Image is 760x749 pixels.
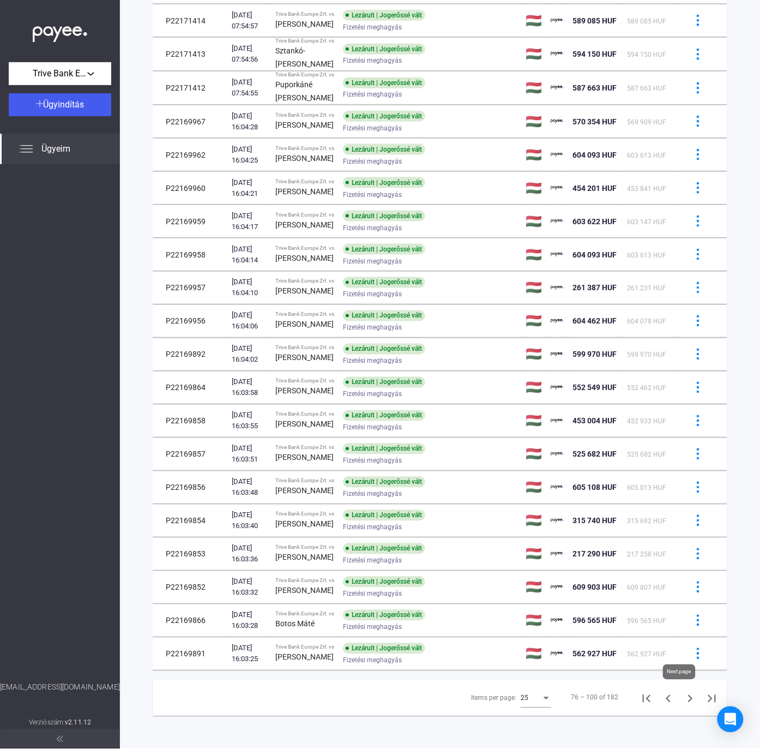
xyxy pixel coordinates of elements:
[275,378,334,385] div: Trive Bank Europe Zrt. vs
[521,71,546,105] td: 🇭🇺
[275,121,334,129] strong: [PERSON_NAME]
[153,571,227,604] td: P22169852
[343,277,425,288] div: Lezárult | Jogerőssé vált
[521,139,546,171] td: 🇭🇺
[686,177,709,200] button: more-blue
[717,706,744,733] div: Open Intercom Messenger
[343,444,425,454] div: Lezárult | Jogerőssé vált
[551,481,564,494] img: payee-logo
[343,588,402,601] span: Fizetési meghagyás
[232,277,267,299] div: [DATE] 16:04:10
[343,344,425,355] div: Lezárult | Jogerőssé vált
[551,581,564,594] img: payee-logo
[572,384,617,392] span: 552 549 HUF
[692,382,704,393] img: more-blue
[686,609,709,632] button: more-blue
[275,620,315,628] strong: Botos Máté
[343,144,425,155] div: Lezárult | Jogerőssé vált
[572,517,617,525] span: 315 740 HUF
[551,14,564,27] img: payee-logo
[692,149,704,160] img: more-blue
[572,117,617,126] span: 570 354 HUF
[275,453,334,462] strong: [PERSON_NAME]
[521,691,551,704] mat-select: Items per page:
[343,21,402,34] span: Fizetési meghagyás
[692,548,704,560] img: more-blue
[686,76,709,99] button: more-blue
[343,155,402,168] span: Fizetési meghagyás
[521,272,546,304] td: 🇭🇺
[275,611,334,618] div: Trive Bank Europe Zrt. vs
[343,221,402,235] span: Fizetési meghagyás
[521,105,546,138] td: 🇭🇺
[686,243,709,266] button: more-blue
[232,310,267,332] div: [DATE] 16:04:06
[65,719,91,727] strong: v2.11.12
[343,621,402,634] span: Fizetési meghagyás
[686,43,709,65] button: more-blue
[692,615,704,626] img: more-blue
[275,71,334,78] div: Trive Bank Europe Zrt. vs
[679,687,701,709] button: Next page
[343,388,402,401] span: Fizetési meghagyás
[572,83,617,92] span: 587 663 HUF
[232,510,267,532] div: [DATE] 16:03:40
[343,244,425,255] div: Lezárult | Jogerőssé vált
[521,471,546,504] td: 🇭🇺
[627,251,666,259] span: 603 613 HUF
[521,538,546,571] td: 🇭🇺
[275,254,334,262] strong: [PERSON_NAME]
[343,10,425,21] div: Lezárult | Jogerőssé vált
[686,443,709,466] button: more-blue
[232,477,267,499] div: [DATE] 16:03:48
[275,511,334,518] div: Trive Bank Europe Zrt. vs
[343,77,425,88] div: Lezárult | Jogerőssé vált
[275,478,334,484] div: Trive Bank Europe Zrt. vs
[275,644,334,651] div: Trive Bank Europe Zrt. vs
[686,143,709,166] button: more-blue
[343,521,402,534] span: Fizetési meghagyás
[232,43,267,65] div: [DATE] 07:54:56
[33,20,87,43] img: white-payee-white-dot.svg
[521,238,546,271] td: 🇭🇺
[692,482,704,493] img: more-blue
[232,177,267,199] div: [DATE] 16:04:21
[153,272,227,304] td: P22169957
[232,77,267,99] div: [DATE] 07:54:55
[153,172,227,205] td: P22169960
[627,152,666,159] span: 603 613 HUF
[551,648,564,661] img: payee-logo
[153,505,227,537] td: P22169854
[275,287,334,296] strong: [PERSON_NAME]
[521,205,546,238] td: 🇭🇺
[275,46,334,68] strong: Sztankó-[PERSON_NAME]
[627,484,666,492] span: 605 013 HUF
[686,643,709,666] button: more-blue
[343,543,425,554] div: Lezárult | Jogerőssé vált
[275,544,334,551] div: Trive Bank Europe Zrt. vs
[275,420,334,429] strong: [PERSON_NAME]
[692,182,704,194] img: more-blue
[232,10,267,32] div: [DATE] 07:54:57
[275,154,334,163] strong: [PERSON_NAME]
[572,184,617,193] span: 454 201 HUF
[692,49,704,60] img: more-blue
[343,255,402,268] span: Fizetési meghagyás
[692,515,704,526] img: more-blue
[692,315,704,327] img: more-blue
[663,664,696,680] div: Next page
[521,338,546,371] td: 🇭🇺
[275,520,334,529] strong: [PERSON_NAME]
[153,438,227,471] td: P22169857
[343,288,402,301] span: Fizetési meghagyás
[572,217,617,226] span: 603 622 HUF
[41,142,70,155] span: Ügyeim
[627,318,666,326] span: 604 078 HUF
[343,122,402,135] span: Fizetési meghagyás
[572,483,617,492] span: 605 108 HUF
[572,284,617,292] span: 261 387 HUF
[627,651,666,658] span: 562 927 HUF
[153,405,227,438] td: P22169858
[521,38,546,71] td: 🇭🇺
[627,385,666,392] span: 552 462 HUF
